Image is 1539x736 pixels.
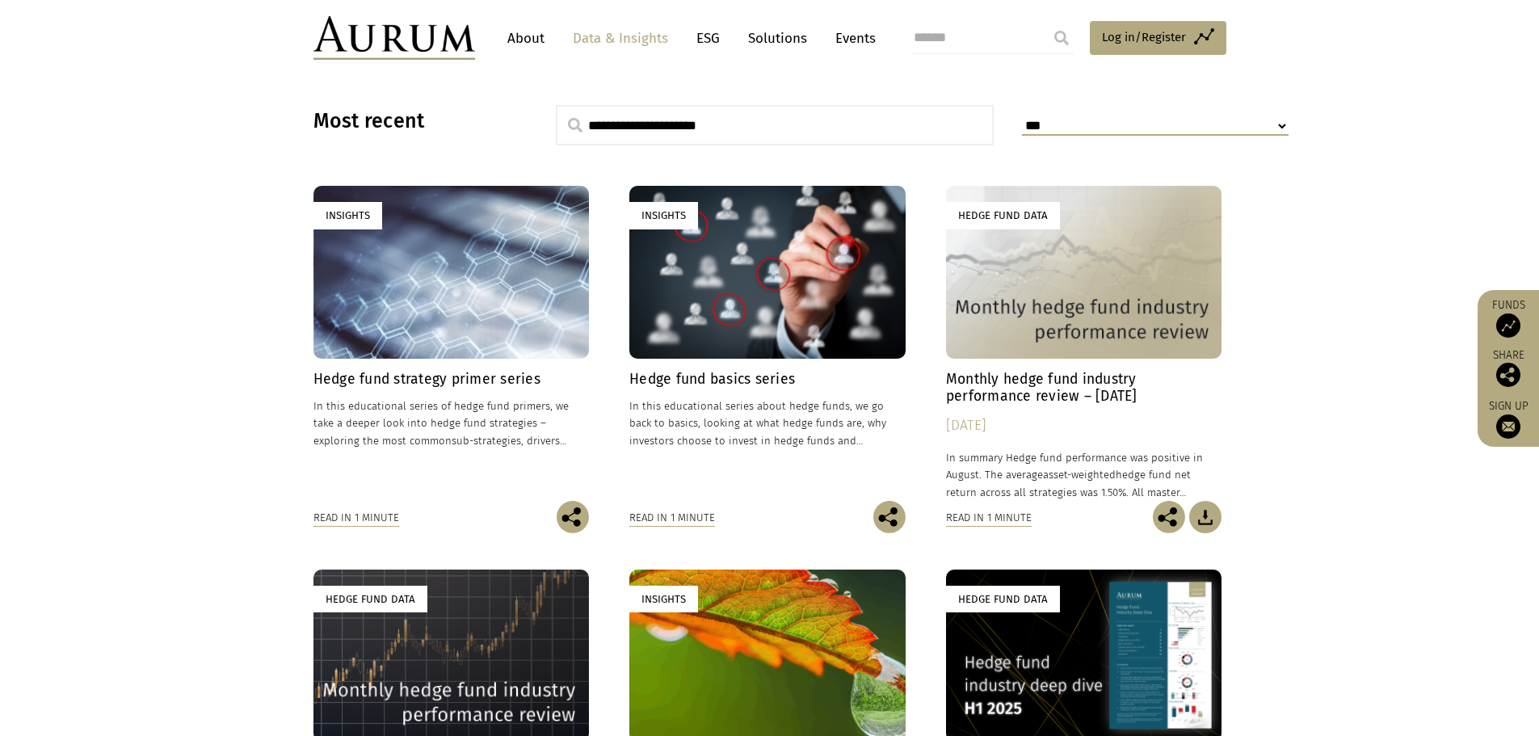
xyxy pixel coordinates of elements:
[946,202,1060,229] div: Hedge Fund Data
[1045,22,1078,54] input: Submit
[629,586,698,612] div: Insights
[1102,27,1186,47] span: Log in/Register
[688,23,728,53] a: ESG
[565,23,676,53] a: Data & Insights
[313,186,590,500] a: Insights Hedge fund strategy primer series In this educational series of hedge fund primers, we t...
[1496,414,1520,439] img: Sign up to our newsletter
[1486,399,1531,439] a: Sign up
[946,186,1222,500] a: Hedge Fund Data Monthly hedge fund industry performance review – [DATE] [DATE] In summary Hedge f...
[1496,313,1520,338] img: Access Funds
[1486,298,1531,338] a: Funds
[313,586,427,612] div: Hedge Fund Data
[827,23,876,53] a: Events
[740,23,815,53] a: Solutions
[946,509,1032,527] div: Read in 1 minute
[568,118,582,132] img: search.svg
[313,371,590,388] h4: Hedge fund strategy primer series
[629,186,906,500] a: Insights Hedge fund basics series In this educational series about hedge funds, we go back to bas...
[1496,363,1520,387] img: Share this post
[629,397,906,448] p: In this educational series about hedge funds, we go back to basics, looking at what hedge funds a...
[1090,21,1226,55] a: Log in/Register
[946,586,1060,612] div: Hedge Fund Data
[557,501,589,533] img: Share this post
[313,397,590,448] p: In this educational series of hedge fund primers, we take a deeper look into hedge fund strategie...
[946,414,1222,437] div: [DATE]
[946,449,1222,500] p: In summary Hedge fund performance was positive in August. The average hedge fund net return acros...
[1043,469,1116,481] span: asset-weighted
[629,371,906,388] h4: Hedge fund basics series
[313,202,382,229] div: Insights
[1153,501,1185,533] img: Share this post
[946,371,1222,405] h4: Monthly hedge fund industry performance review – [DATE]
[499,23,553,53] a: About
[1486,350,1531,387] div: Share
[452,435,521,447] span: sub-strategies
[313,109,515,133] h3: Most recent
[313,16,475,60] img: Aurum
[629,509,715,527] div: Read in 1 minute
[313,509,399,527] div: Read in 1 minute
[629,202,698,229] div: Insights
[1189,501,1222,533] img: Download Article
[873,501,906,533] img: Share this post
